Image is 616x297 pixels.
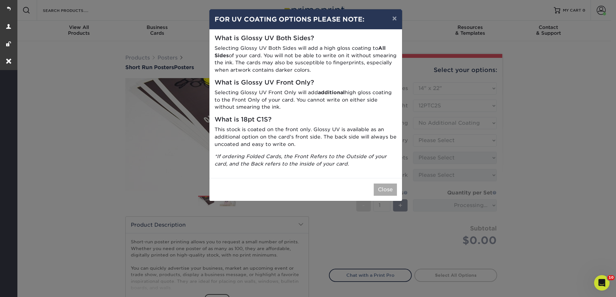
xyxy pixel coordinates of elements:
[318,89,345,95] strong: additional
[594,275,610,291] iframe: Intercom live chat
[215,14,397,24] h4: FOR UV COATING OPTIONS PLEASE NOTE:
[607,275,615,280] span: 10
[215,45,397,74] p: Selecting Glossy UV Both Sides will add a high gloss coating to of your card. You will not be abl...
[215,79,397,86] h5: What is Glossy UV Front Only?
[215,153,387,167] i: *If ordering Folded Cards, the Front Refers to the Outside of your card, and the Back refers to t...
[215,126,397,148] p: This stock is coated on the front only. Glossy UV is available as an additional option on the car...
[374,184,397,196] button: Close
[215,116,397,123] h5: What is 18pt C1S?
[215,35,397,42] h5: What is Glossy UV Both Sides?
[215,89,397,111] p: Selecting Glossy UV Front Only will add high gloss coating to the Front Only of your card. You ca...
[215,45,386,59] strong: All Sides
[387,9,402,27] button: ×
